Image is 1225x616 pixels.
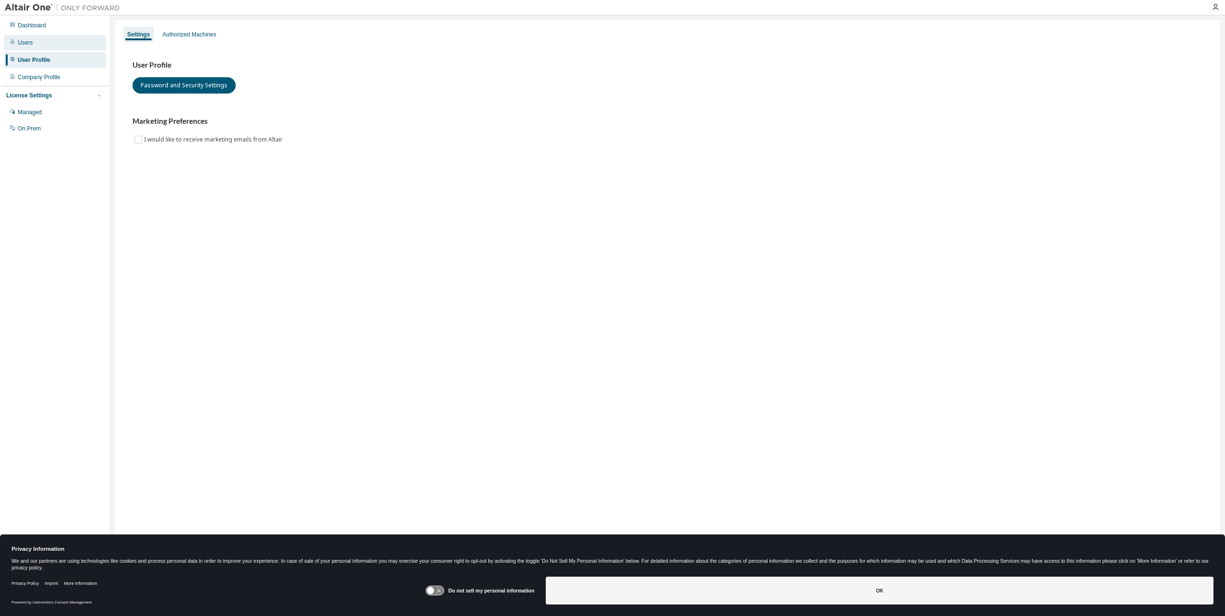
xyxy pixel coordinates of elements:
[18,56,50,64] div: User Profile
[132,60,1203,70] h3: User Profile
[6,92,52,99] div: License Settings
[18,22,46,29] div: Dashboard
[18,39,33,47] div: Users
[18,73,60,81] div: Company Profile
[144,134,285,145] label: I would like to receive marketing emails from Altair
[127,31,150,38] div: Settings
[5,3,125,12] img: Altair One
[132,77,236,94] button: Password and Security Settings
[18,108,42,116] div: Managed
[132,117,1203,126] h3: Marketing Preferences
[18,125,41,132] div: On Prem
[162,31,216,38] div: Authorized Machines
